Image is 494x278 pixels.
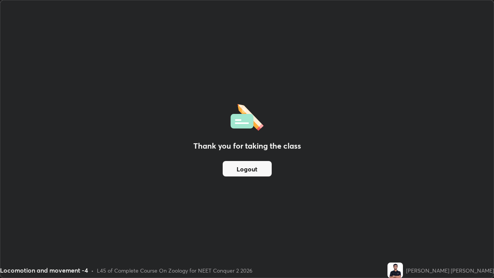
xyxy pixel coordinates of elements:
div: [PERSON_NAME] [PERSON_NAME] [406,266,494,275]
div: • [91,266,94,275]
h2: Thank you for taking the class [193,140,301,152]
img: offlineFeedback.1438e8b3.svg [230,102,264,131]
button: Logout [223,161,272,176]
div: L45 of Complete Course On Zoology for NEET Conquer 2 2026 [97,266,252,275]
img: c9bf78d67bb745bc84438c2db92f5989.jpg [387,263,403,278]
